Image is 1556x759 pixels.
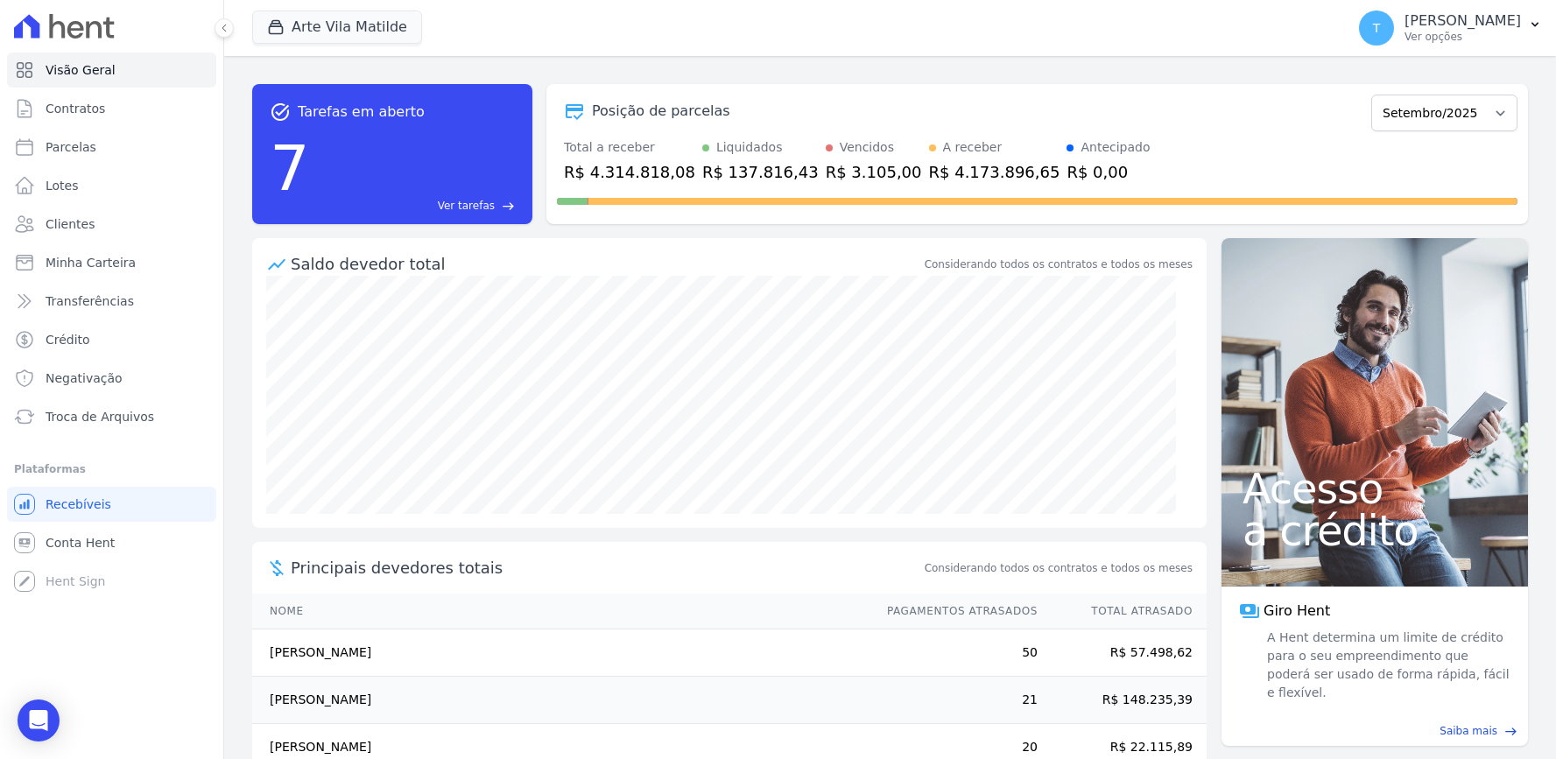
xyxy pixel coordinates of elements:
[564,138,695,157] div: Total a receber
[46,177,79,194] span: Lotes
[870,677,1039,724] td: 21
[46,331,90,348] span: Crédito
[291,252,921,276] div: Saldo devedor total
[1440,723,1497,739] span: Saiba mais
[252,11,422,44] button: Arte Vila Matilde
[46,254,136,271] span: Minha Carteira
[7,245,216,280] a: Minha Carteira
[1232,723,1517,739] a: Saiba mais east
[46,138,96,156] span: Parcelas
[7,207,216,242] a: Clientes
[564,160,695,184] div: R$ 4.314.818,08
[7,361,216,396] a: Negativação
[46,61,116,79] span: Visão Geral
[7,284,216,319] a: Transferências
[46,215,95,233] span: Clientes
[7,487,216,522] a: Recebíveis
[7,525,216,560] a: Conta Hent
[7,322,216,357] a: Crédito
[7,399,216,434] a: Troca de Arquivos
[502,200,515,213] span: east
[298,102,425,123] span: Tarefas em aberto
[438,198,495,214] span: Ver tarefas
[7,91,216,126] a: Contratos
[716,138,783,157] div: Liquidados
[870,594,1039,629] th: Pagamentos Atrasados
[270,102,291,123] span: task_alt
[1039,594,1207,629] th: Total Atrasado
[291,556,921,580] span: Principais devedores totais
[840,138,894,157] div: Vencidos
[46,408,154,425] span: Troca de Arquivos
[7,168,216,203] a: Lotes
[14,459,209,480] div: Plataformas
[46,100,105,117] span: Contratos
[252,629,870,677] td: [PERSON_NAME]
[1243,510,1507,552] span: a crédito
[7,53,216,88] a: Visão Geral
[1067,160,1150,184] div: R$ 0,00
[252,594,870,629] th: Nome
[925,257,1193,272] div: Considerando todos os contratos e todos os meses
[592,101,730,122] div: Posição de parcelas
[943,138,1003,157] div: A receber
[18,699,60,741] div: Open Intercom Messenger
[252,677,870,724] td: [PERSON_NAME]
[46,369,123,387] span: Negativação
[1504,725,1517,738] span: east
[1243,467,1507,510] span: Acesso
[870,629,1039,677] td: 50
[46,534,115,552] span: Conta Hent
[1264,601,1330,622] span: Giro Hent
[270,123,310,214] div: 7
[925,560,1193,576] span: Considerando todos os contratos e todos os meses
[7,130,216,165] a: Parcelas
[46,495,111,513] span: Recebíveis
[1405,30,1521,44] p: Ver opções
[1039,629,1207,677] td: R$ 57.498,62
[1264,629,1510,702] span: A Hent determina um limite de crédito para o seu empreendimento que poderá ser usado de forma ráp...
[929,160,1060,184] div: R$ 4.173.896,65
[317,198,515,214] a: Ver tarefas east
[1405,12,1521,30] p: [PERSON_NAME]
[1039,677,1207,724] td: R$ 148.235,39
[1081,138,1150,157] div: Antecipado
[1373,22,1381,34] span: T
[46,292,134,310] span: Transferências
[1345,4,1556,53] button: T [PERSON_NAME] Ver opções
[702,160,819,184] div: R$ 137.816,43
[826,160,922,184] div: R$ 3.105,00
